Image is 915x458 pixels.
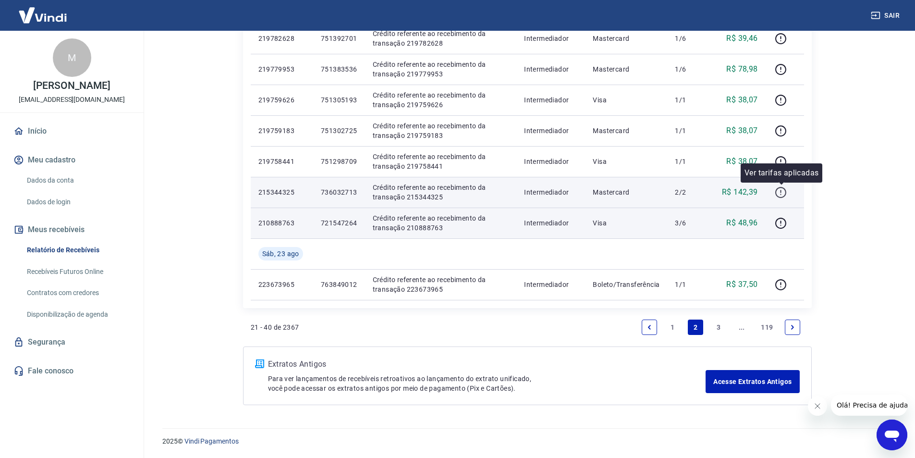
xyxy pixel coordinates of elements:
p: Intermediador [524,64,577,74]
p: Crédito referente ao recebimento da transação 223673965 [373,275,509,294]
a: Page 2 is your current page [688,320,703,335]
p: Ver tarifas aplicadas [744,167,818,179]
p: Intermediador [524,126,577,136]
p: Mastercard [593,187,659,197]
p: Crédito referente ao recebimento da transação 219759183 [373,121,509,140]
p: R$ 78,98 [726,63,757,75]
iframe: Botão para abrir a janela de mensagens [877,420,907,450]
p: 219759183 [258,126,305,136]
p: 223673965 [258,280,305,289]
p: 21 - 40 de 2367 [251,322,299,332]
p: [EMAIL_ADDRESS][DOMAIN_NAME] [19,95,125,105]
a: Previous page [642,320,657,335]
a: Recebíveis Futuros Online [23,262,132,282]
p: 736032713 [321,187,357,197]
p: Intermediador [524,95,577,105]
a: Page 1 [665,320,680,335]
span: Sáb, 23 ago [262,249,299,259]
img: Vindi [12,0,74,30]
p: R$ 142,39 [722,186,758,198]
p: 1/6 [675,64,703,74]
a: Jump forward [734,320,749,335]
button: Meu cadastro [12,149,132,171]
p: Para ver lançamentos de recebíveis retroativos ao lançamento do extrato unificado, você pode aces... [268,374,706,393]
ul: Pagination [638,316,804,339]
p: 751383536 [321,64,357,74]
p: 2025 © [162,436,892,446]
p: 2/2 [675,187,703,197]
p: R$ 38,07 [726,156,757,167]
p: 751305193 [321,95,357,105]
p: R$ 48,96 [726,217,757,229]
p: 219759626 [258,95,305,105]
p: Visa [593,95,659,105]
p: 751392701 [321,34,357,43]
p: Intermediador [524,218,577,228]
a: Next page [785,320,800,335]
p: Intermediador [524,34,577,43]
p: 215344325 [258,187,305,197]
a: Início [12,121,132,142]
p: 1/1 [675,95,703,105]
p: 3/6 [675,218,703,228]
p: Crédito referente ao recebimento da transação 210888763 [373,213,509,233]
p: Crédito referente ao recebimento da transação 219758441 [373,152,509,171]
a: Page 3 [711,320,726,335]
p: 1/1 [675,157,703,166]
p: Mastercard [593,34,659,43]
p: Crédito referente ao recebimento da transação 219782628 [373,29,509,48]
p: Extratos Antigos [268,359,706,370]
a: Contratos com credores [23,283,132,303]
p: 751298709 [321,157,357,166]
p: Crédito referente ao recebimento da transação 215344325 [373,183,509,202]
button: Meus recebíveis [12,219,132,240]
p: Crédito referente ao recebimento da transação 219779953 [373,60,509,79]
p: 219782628 [258,34,305,43]
img: ícone [255,359,264,368]
p: 219758441 [258,157,305,166]
button: Sair [869,7,903,25]
p: R$ 37,50 [726,279,757,290]
p: 1/6 [675,34,703,43]
p: Intermediador [524,187,577,197]
a: Segurança [12,332,132,353]
a: Disponibilização de agenda [23,305,132,324]
a: Fale conosco [12,360,132,382]
p: 219779953 [258,64,305,74]
a: Acesse Extratos Antigos [706,370,799,393]
a: Dados da conta [23,171,132,190]
p: R$ 39,46 [726,33,757,44]
p: Visa [593,157,659,166]
p: Intermediador [524,280,577,289]
p: R$ 38,07 [726,125,757,136]
p: 1/1 [675,126,703,136]
p: Mastercard [593,126,659,136]
p: Boleto/Transferência [593,280,659,289]
a: Vindi Pagamentos [184,437,239,445]
p: Intermediador [524,157,577,166]
p: R$ 38,07 [726,94,757,106]
p: 751302725 [321,126,357,136]
span: Olá! Precisa de ajuda? [6,7,81,14]
iframe: Fechar mensagem [808,396,827,416]
iframe: Mensagem da empresa [831,395,907,416]
div: M [53,38,91,77]
p: Crédito referente ao recebimento da transação 219759626 [373,90,509,110]
a: Page 119 [757,320,777,335]
a: Dados de login [23,192,132,212]
p: 763849012 [321,280,357,289]
p: Mastercard [593,64,659,74]
p: 1/1 [675,280,703,289]
p: 210888763 [258,218,305,228]
p: Visa [593,218,659,228]
a: Relatório de Recebíveis [23,240,132,260]
p: 721547264 [321,218,357,228]
p: [PERSON_NAME] [33,81,110,91]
